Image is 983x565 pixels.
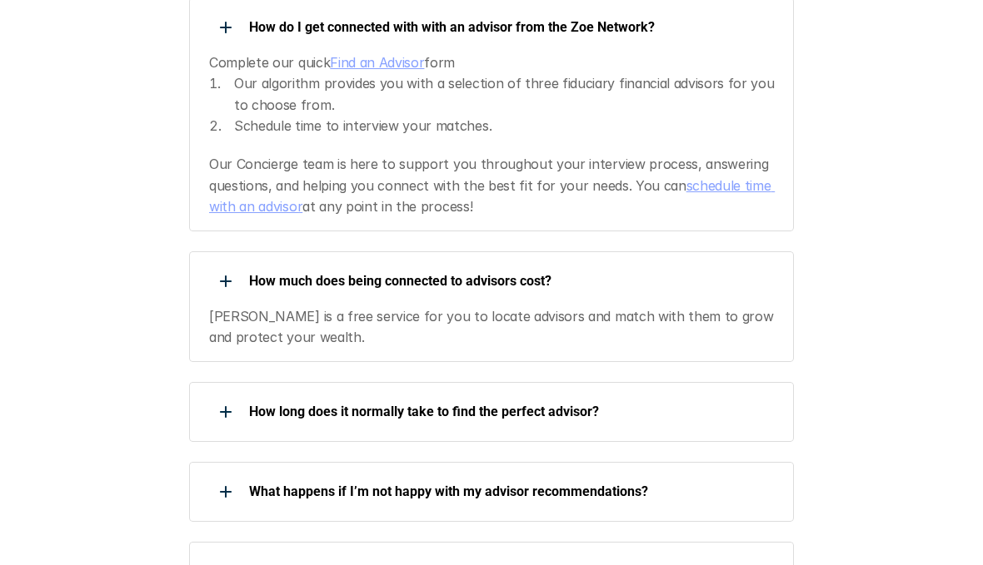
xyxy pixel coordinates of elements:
p: [PERSON_NAME] is a free service for you to locate advisors and match with them to grow and protec... [209,306,778,349]
p: How do I get connected with with an advisor from the Zoe Network? [249,19,777,35]
p: How long does it normally take to find the perfect advisor? [249,404,777,419]
a: Find an Advisor [330,54,424,71]
p: Our Concierge team is here to support you throughout your interview process, answering questions,... [209,154,778,218]
p: What happens if I’m not happy with my advisor recommendations? [249,483,777,499]
p: Schedule time to interview your matches. [234,116,778,137]
p: Our algorithm provides you with a selection of three fiduciary financial advisors for you to choo... [234,73,778,116]
p: Complete our quick form [209,52,778,74]
p: How much does being connected to advisors cost? [249,273,777,289]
